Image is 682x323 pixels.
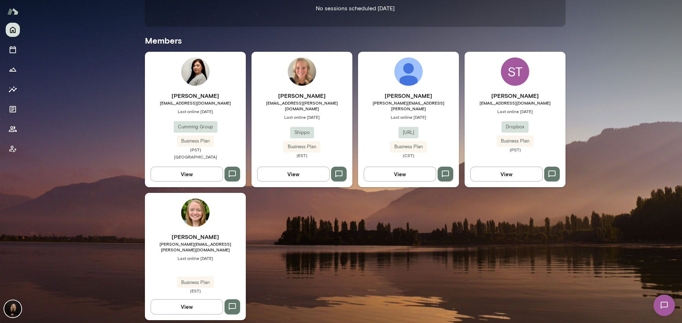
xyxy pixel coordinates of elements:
img: Debbie Moon [394,57,423,86]
span: Last online [DATE] [358,114,459,120]
img: Brianna Quintanar [181,57,210,86]
button: Members [6,122,20,136]
span: [PERSON_NAME][EMAIL_ADDRESS][PERSON_NAME] [358,100,459,111]
img: Carmela Fortin [4,300,21,317]
span: Last online [DATE] [465,108,565,114]
button: Home [6,23,20,37]
button: Documents [6,102,20,116]
button: View [364,167,436,182]
span: (EST) [251,152,352,158]
span: [URL] [399,129,418,136]
div: ST [501,57,529,86]
span: [EMAIL_ADDRESS][DOMAIN_NAME] [465,100,565,106]
img: Syd Abrams [181,199,210,227]
h6: [PERSON_NAME] [251,91,352,100]
p: No sessions scheduled [DATE] [316,4,395,13]
span: Last online [DATE] [145,108,246,114]
button: Sessions [6,43,20,57]
button: Client app [6,142,20,156]
span: Business Plan [390,143,427,150]
h6: [PERSON_NAME] [465,91,565,100]
button: View [257,167,330,182]
span: Last online [DATE] [145,255,246,261]
h5: Members [145,35,565,46]
span: [PERSON_NAME][EMAIL_ADDRESS][PERSON_NAME][DOMAIN_NAME] [145,241,246,252]
button: Insights [6,82,20,96]
span: Business Plan [283,143,320,150]
img: Jourdan Elam [288,57,316,86]
span: (PST) [145,147,246,152]
span: [EMAIL_ADDRESS][DOMAIN_NAME] [145,100,246,106]
img: Mento [7,5,18,18]
span: (EST) [145,288,246,294]
span: [GEOGRAPHIC_DATA] [174,154,217,159]
span: Business Plan [177,138,214,145]
h6: [PERSON_NAME] [358,91,459,100]
span: Business Plan [177,279,214,286]
button: View [151,167,223,182]
span: (CST) [358,152,459,158]
button: Growth Plan [6,62,20,77]
button: View [151,299,223,314]
button: View [470,167,543,182]
h6: [PERSON_NAME] [145,233,246,241]
span: Dropbox [502,123,529,130]
span: [EMAIL_ADDRESS][PERSON_NAME][DOMAIN_NAME] [251,100,352,111]
span: Last online [DATE] [251,114,352,120]
span: Cumming Group [174,123,217,130]
span: (PST) [465,147,565,152]
span: Business Plan [497,138,534,145]
span: Shippo [290,129,314,136]
h6: [PERSON_NAME] [145,91,246,100]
